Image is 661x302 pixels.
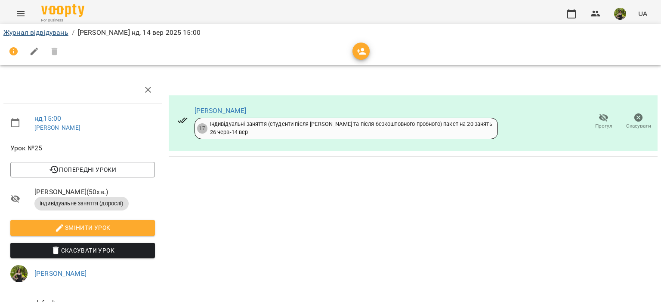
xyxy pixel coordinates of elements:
button: Прогул [586,110,621,134]
a: Журнал відвідувань [3,28,68,37]
button: Змінити урок [10,220,155,235]
nav: breadcrumb [3,27,658,38]
button: Скасувати [621,110,656,134]
span: Індивідуальне заняття (дорослі) [34,200,129,207]
p: [PERSON_NAME] нд, 14 вер 2025 15:00 [78,27,201,38]
button: Попередні уроки [10,162,155,177]
img: Voopty Logo [41,4,84,17]
span: Змінити урок [17,223,148,233]
div: 17 [197,123,207,134]
a: [PERSON_NAME] [34,124,80,131]
img: fec4bf7ef3f37228adbfcb2cb62aae31.jpg [614,8,626,20]
span: Прогул [595,122,612,130]
a: [PERSON_NAME] [34,269,86,278]
span: For Business [41,18,84,23]
button: Скасувати Урок [10,243,155,258]
span: Скасувати Урок [17,245,148,256]
button: Menu [10,3,31,24]
span: UA [638,9,647,18]
span: Попередні уроки [17,165,148,175]
div: Індивідуальні заняття (студенти після [PERSON_NAME] та після безкоштовного пробного) пакет на 20 ... [210,120,492,136]
span: [PERSON_NAME] ( 50 хв. ) [34,187,155,197]
span: Урок №25 [10,143,155,153]
span: Скасувати [626,122,651,130]
a: нд , 15:00 [34,114,61,122]
a: [PERSON_NAME] [195,107,247,115]
img: fec4bf7ef3f37228adbfcb2cb62aae31.jpg [10,265,28,282]
li: / [72,27,74,38]
button: UA [635,6,651,21]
